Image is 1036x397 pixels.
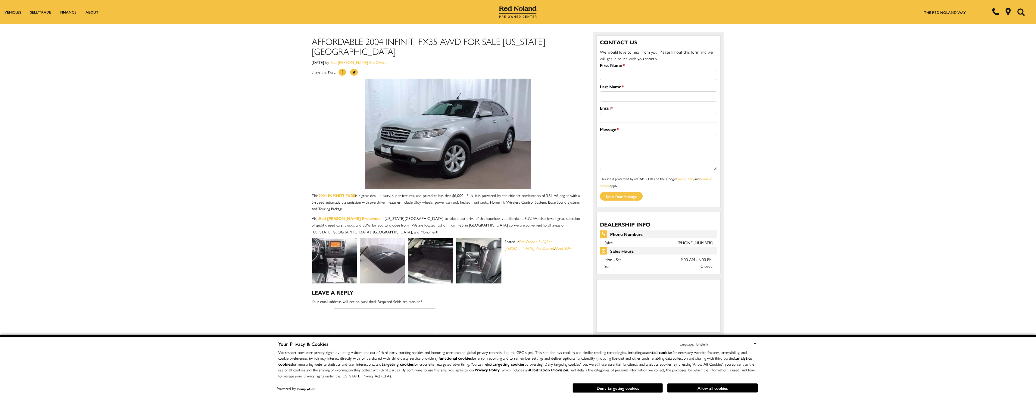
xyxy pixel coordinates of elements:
span: Mon - Sat [604,256,621,262]
span: Sales: [604,239,613,245]
span: Sales Hours: [600,247,717,255]
img: 2004 INFINITI FX35 for sale Colorado Springs [312,238,357,283]
iframe: Dealer location map [600,283,717,328]
small: This site is protected by reCAPTCHA and the Google and apply. [600,176,712,188]
a: Red [PERSON_NAME] Pre-Owned [330,59,388,65]
p: This is a great deal! Luxury, super features, and priced at less than $6,000. Plus, it is powered... [312,192,584,212]
a: Used SUV [555,245,571,251]
button: Deny targeting cookies [573,383,663,393]
a: The Red Noland Way [924,10,966,15]
span: Your Privacy & Cookies [278,340,329,347]
label: Email [600,105,613,111]
button: Open the search field [1015,0,1027,24]
a: 2004 INFINITI FX35 [318,192,355,198]
a: Pre-Owned SUV [519,239,545,244]
img: 2004 INFINITI FX35 for sale Colorado Springs [456,238,501,283]
span: Required fields are marked [378,299,422,304]
select: Language Select [695,340,758,347]
a: [PHONE_NUMBER] [678,239,713,245]
a: Privacy Policy [475,367,500,373]
label: Last Name [600,83,624,90]
h3: Dealership Info [600,221,717,227]
div: Language: [680,342,694,346]
span: Phone Numbers: [600,230,717,238]
strong: Arbitration Provision [529,367,568,373]
strong: analytics cookies [278,355,752,367]
a: ComplyAuto [297,387,315,391]
input: Send your message [600,192,643,201]
a: Red [PERSON_NAME] Preowned [319,215,381,221]
button: Allow all cookies [667,383,758,392]
span: Sun [604,263,610,269]
span: We would love to hear from you! Please fill out this form and we will get in touch with you shortly. [600,49,713,61]
h1: Affordable 2004 INFINITI FX35 AWD For Sale [US_STATE][GEOGRAPHIC_DATA] [312,36,584,56]
strong: functional cookies [438,355,472,361]
span: Closed [701,263,713,269]
a: Red Noland Pre-Owned [499,8,537,14]
h3: Contact Us [600,39,717,45]
h3: Leave a Reply [312,289,584,295]
strong: essential cookies [641,349,672,355]
div: Share this Post: [312,69,584,79]
a: Red [PERSON_NAME] Pre-Owned [504,239,554,251]
img: Red Noland Pre-Owned [499,6,537,18]
label: First Name [600,62,625,68]
strong: targeting cookies [382,361,414,367]
strong: targeting cookies [492,361,525,367]
img: 2004 INFINITI FX35 for sale Colorado Springs [360,238,405,283]
span: by [325,59,329,65]
img: 2004 INFINITI FX35 for sale Colorado Springs [408,238,453,283]
p: We respect consumer privacy rights by letting visitors opt out of third-party tracking cookies an... [278,349,758,379]
img: 2004 INFINITI FX35 AWD SUV for sale Colorado Springs [365,79,531,189]
a: Terms of Service [600,176,712,188]
span: 9:00 AM - 6:00 PM [681,256,713,263]
span: [DATE] [312,59,324,65]
p: Visit in [US_STATE][GEOGRAPHIC_DATA] to take a test drive of this luxurious yet affordable SUV. W... [312,215,584,235]
label: Message [600,126,619,133]
span: Your email address will not be published. [312,299,376,304]
div: Powered by [277,387,315,391]
a: Privacy Policy [676,176,694,181]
